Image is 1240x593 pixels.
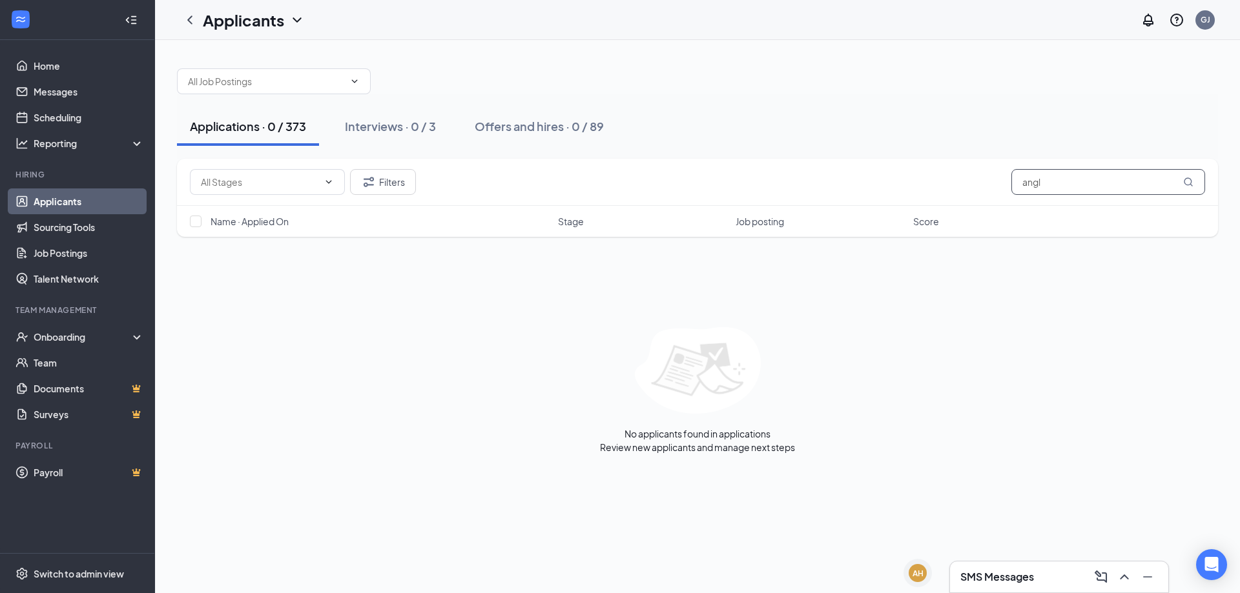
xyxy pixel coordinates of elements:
[15,567,28,580] svg: Settings
[1011,169,1205,195] input: Search in applications
[1137,567,1158,587] button: Minimize
[34,567,124,580] div: Switch to admin view
[350,169,416,195] button: Filter Filters
[1140,569,1155,585] svg: Minimize
[913,215,939,228] span: Score
[15,169,141,180] div: Hiring
[211,215,289,228] span: Name · Applied On
[1141,12,1156,28] svg: Notifications
[34,240,144,266] a: Job Postings
[34,266,144,292] a: Talent Network
[625,427,770,441] div: No applicants found in applications
[558,215,584,228] span: Stage
[14,13,27,26] svg: WorkstreamLogo
[1196,549,1227,580] div: Open Intercom Messenger
[34,137,145,150] div: Reporting
[1183,177,1193,187] svg: MagnifyingGlass
[1093,569,1109,585] svg: ComposeMessage
[34,401,144,427] a: SurveysCrown
[182,12,198,28] svg: ChevronLeft
[1114,567,1135,587] button: ChevronUp
[203,9,284,31] h1: Applicants
[34,105,144,130] a: Scheduling
[34,330,133,343] div: Onboarding
[34,79,144,105] a: Messages
[34,376,144,401] a: DocumentsCrown
[345,118,436,134] div: Interviews · 0 / 3
[34,350,144,376] a: Team
[289,12,305,28] svg: ChevronDown
[15,330,28,343] svg: UserCheck
[190,118,306,134] div: Applications · 0 / 373
[34,459,144,485] a: PayrollCrown
[188,74,344,88] input: All Job Postings
[475,118,604,134] div: Offers and hires · 0 / 89
[1201,14,1210,25] div: GJ
[349,76,360,86] svg: ChevronDown
[635,327,761,414] img: empty-state
[960,570,1034,584] h3: SMS Messages
[15,440,141,451] div: Payroll
[1169,12,1184,28] svg: QuestionInfo
[125,14,138,26] svg: Collapse
[361,174,377,190] svg: Filter
[1117,569,1132,585] svg: ChevronUp
[34,214,144,240] a: Sourcing Tools
[15,305,141,316] div: Team Management
[913,568,924,579] div: AH
[201,175,318,189] input: All Stages
[324,177,334,187] svg: ChevronDown
[34,53,144,79] a: Home
[1091,567,1111,587] button: ComposeMessage
[34,188,144,214] a: Applicants
[600,441,795,454] div: Review new applicants and manage next steps
[15,137,28,150] svg: Analysis
[736,215,784,228] span: Job posting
